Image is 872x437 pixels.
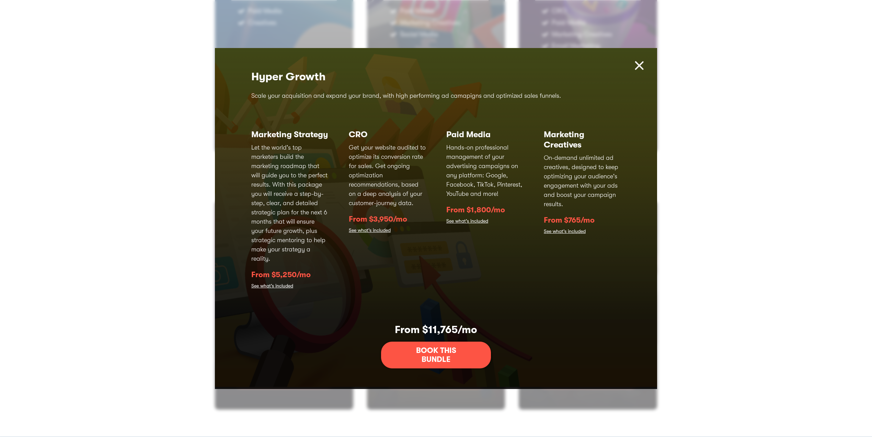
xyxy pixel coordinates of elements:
[395,322,477,338] p: From $11,765/mo
[251,143,328,263] p: Let the world's top marketers build the marketing roadmap that will guide you to the perfect resu...
[544,153,621,209] p: On-demand unlimited ad creatives, designed to keep optimizing your audience's engagement with you...
[349,213,426,225] p: From $3,950/mo
[251,129,328,140] h3: Marketing Strategy
[544,214,621,226] p: From $765/mo
[349,226,391,236] a: See what's included
[748,357,872,437] iframe: Chat Widget
[381,342,491,369] a: BOOK THIS BUNDLE
[544,129,621,150] h3: Marketing Creatives
[544,227,586,237] a: See what's included
[251,282,293,291] a: See what's included
[251,69,621,85] h2: Hyper Growth
[446,143,523,199] p: Hands-on professional management of your advertising campaigns on any platform: Google, Facebook,...
[349,143,426,208] p: Get your website audited to optimize its conversion rate for sales. Get ongoing optimization reco...
[251,91,621,101] p: Scale your acquisition and expand your brand, with high performing ad camapigns and optimized sal...
[446,217,488,226] a: See what's included
[251,269,328,280] p: From $5,250/mo
[349,129,426,140] h3: CRO
[446,129,523,140] h3: Paid Media
[446,204,523,215] p: From $1,800/mo
[402,346,470,364] div: BOOK THIS BUNDLE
